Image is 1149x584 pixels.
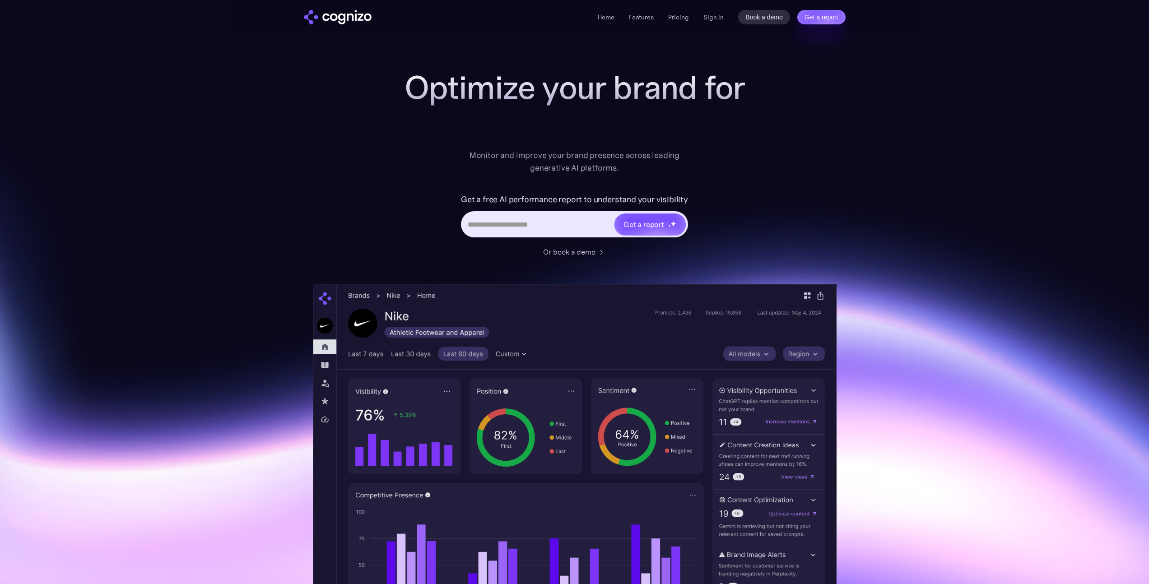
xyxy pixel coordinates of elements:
label: Get a free AI performance report to understand your visibility [461,192,688,207]
a: Sign in [703,12,724,23]
a: Or book a demo [543,246,606,257]
img: star [670,221,676,227]
a: Features [629,13,654,21]
a: home [304,10,372,24]
div: Get a report [623,219,664,230]
img: star [668,224,671,227]
form: Hero URL Input Form [461,192,688,242]
img: cognizo logo [304,10,372,24]
h1: Optimize your brand for [394,70,755,106]
a: Book a demo [738,10,790,24]
a: Get a reportstarstarstar [614,213,687,236]
a: Home [598,13,614,21]
div: Or book a demo [543,246,595,257]
a: Pricing [668,13,689,21]
a: Get a report [797,10,846,24]
div: Monitor and improve your brand presence across leading generative AI platforms. [464,149,686,174]
img: star [668,221,670,222]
